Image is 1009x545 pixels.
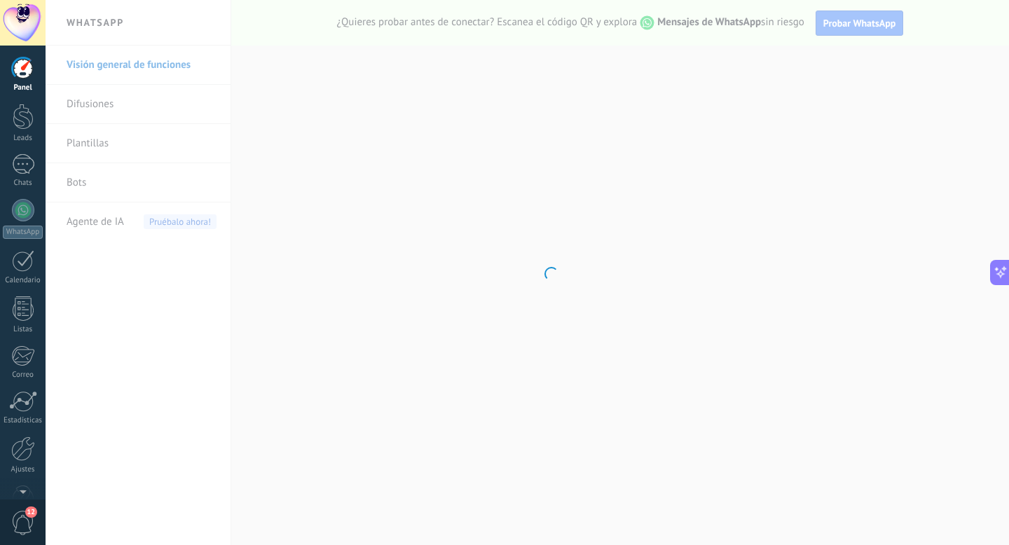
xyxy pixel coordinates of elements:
span: 12 [25,506,37,518]
div: Panel [3,83,43,92]
div: Calendario [3,276,43,285]
div: Correo [3,371,43,380]
div: Listas [3,325,43,334]
div: Ajustes [3,465,43,474]
div: Chats [3,179,43,188]
div: Leads [3,134,43,143]
div: WhatsApp [3,226,43,239]
div: Estadísticas [3,416,43,425]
